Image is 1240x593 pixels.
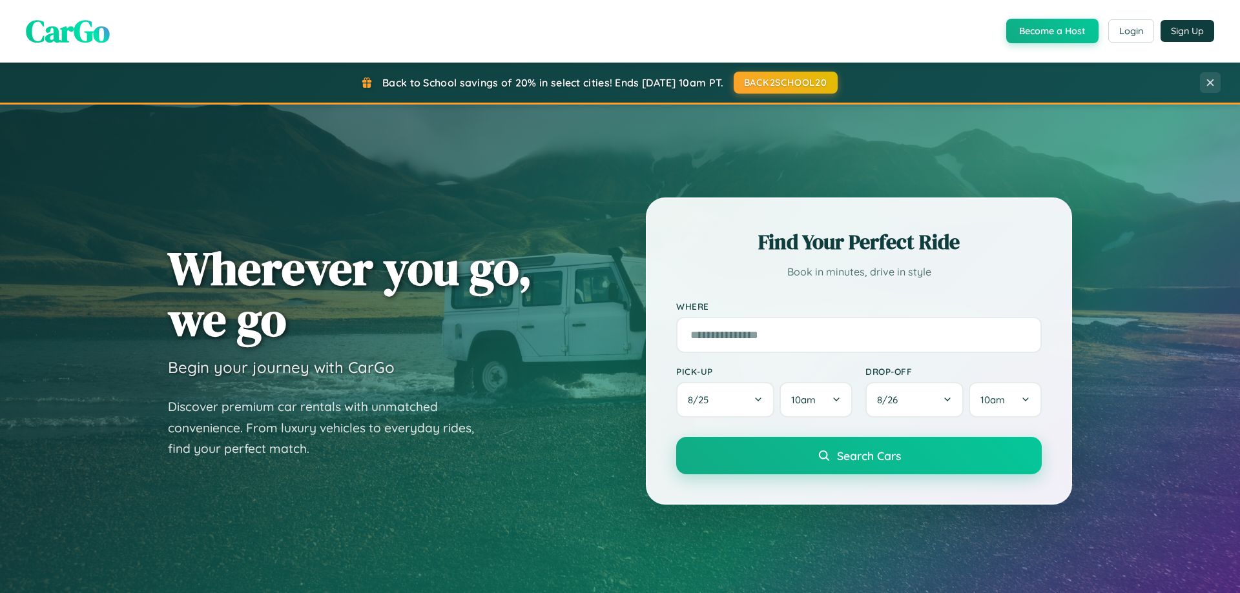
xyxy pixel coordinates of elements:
span: Back to School savings of 20% in select cities! Ends [DATE] 10am PT. [382,76,723,89]
span: 10am [791,394,816,406]
h1: Wherever you go, we go [168,243,532,345]
span: 8 / 25 [688,394,715,406]
button: BACK2SCHOOL20 [734,72,838,94]
span: 10am [980,394,1005,406]
label: Pick-up [676,366,852,377]
label: Drop-off [865,366,1042,377]
h3: Begin your journey with CarGo [168,357,395,377]
h2: Find Your Perfect Ride [676,228,1042,256]
span: CarGo [26,10,110,52]
span: 8 / 26 [877,394,904,406]
button: 8/25 [676,382,774,417]
button: Become a Host [1006,19,1099,43]
p: Book in minutes, drive in style [676,263,1042,281]
button: 10am [780,382,852,417]
span: Search Cars [837,448,901,463]
button: Login [1108,19,1154,43]
button: Sign Up [1161,20,1214,42]
button: 10am [969,382,1042,417]
p: Discover premium car rentals with unmatched convenience. From luxury vehicles to everyday rides, ... [168,396,491,459]
label: Where [676,301,1042,312]
button: Search Cars [676,437,1042,474]
button: 8/26 [865,382,964,417]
